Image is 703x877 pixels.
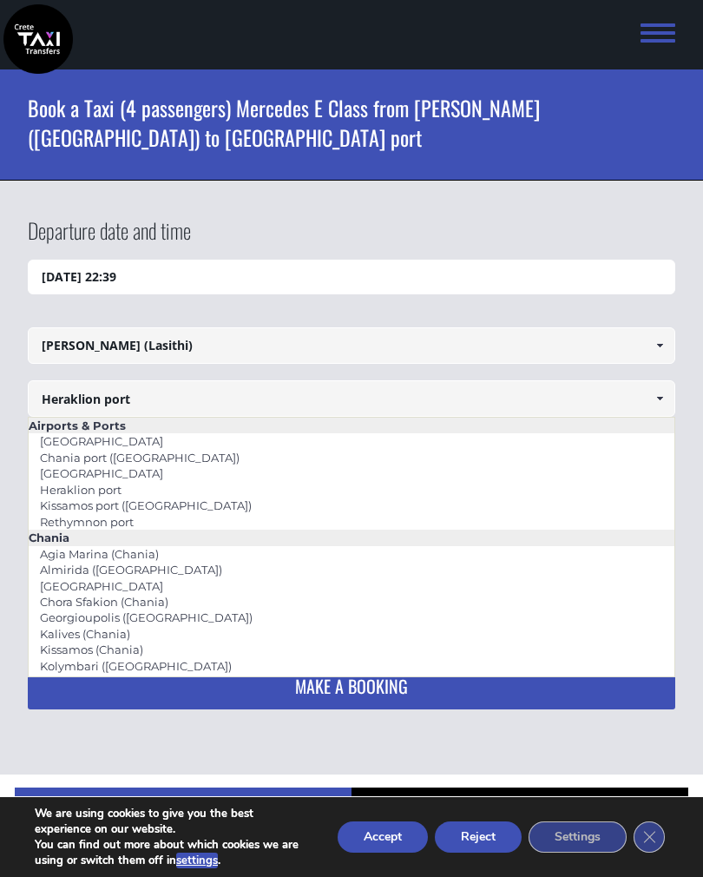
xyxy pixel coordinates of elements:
[15,788,351,866] div: Price for 1 x Taxi (4 passengers) Mercedes E Class
[29,622,141,646] a: Kalives (Chania)
[634,821,665,853] button: Close GDPR Cookie Banner
[29,542,170,566] a: Agia Marina (Chania)
[29,574,174,598] a: [GEOGRAPHIC_DATA]
[351,788,688,866] div: 95.00€ 180.00€
[3,28,73,46] a: Crete Taxi Transfers | Book a Taxi transfer from Agios Nikolaos (Lasithi) to Heraklion port | Cre...
[29,478,133,502] a: Heraklion port
[28,663,674,709] button: MAKE A BOOKING
[29,637,154,662] a: Kissamos (Chania)
[529,821,627,853] button: Settings
[35,837,313,868] p: You can find out more about which cookies we are using or switch them off in .
[29,557,233,582] a: Almirida ([GEOGRAPHIC_DATA])
[28,215,191,260] label: Departure date and time
[29,590,180,614] a: Chora Sfakion (Chania)
[338,821,428,853] button: Accept
[176,853,218,868] button: settings
[29,493,263,518] a: Kissamos port ([GEOGRAPHIC_DATA])
[29,461,174,485] a: [GEOGRAPHIC_DATA]
[29,510,145,534] a: Rethymnon port
[28,69,674,152] h1: Book a Taxi (4 passengers) Mercedes E Class from [PERSON_NAME] ([GEOGRAPHIC_DATA]) to [GEOGRAPHIC...
[29,429,174,453] a: [GEOGRAPHIC_DATA]
[29,605,264,630] a: Georgioupolis ([GEOGRAPHIC_DATA])
[29,445,251,470] a: Chania port ([GEOGRAPHIC_DATA])
[29,654,243,678] a: Kolymbari ([GEOGRAPHIC_DATA])
[28,327,674,364] input: Select pickup location
[435,821,522,853] button: Reject
[29,418,673,433] li: Airports & Ports
[645,380,673,417] a: Show All Items
[28,380,674,417] input: Select drop-off location
[35,806,313,837] p: We are using cookies to give you the best experience on our website.
[645,327,673,364] a: Show All Items
[3,4,73,74] img: Crete Taxi Transfers | Book a Taxi transfer from Agios Nikolaos (Lasithi) to Heraklion port | Cre...
[29,530,673,545] li: Chania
